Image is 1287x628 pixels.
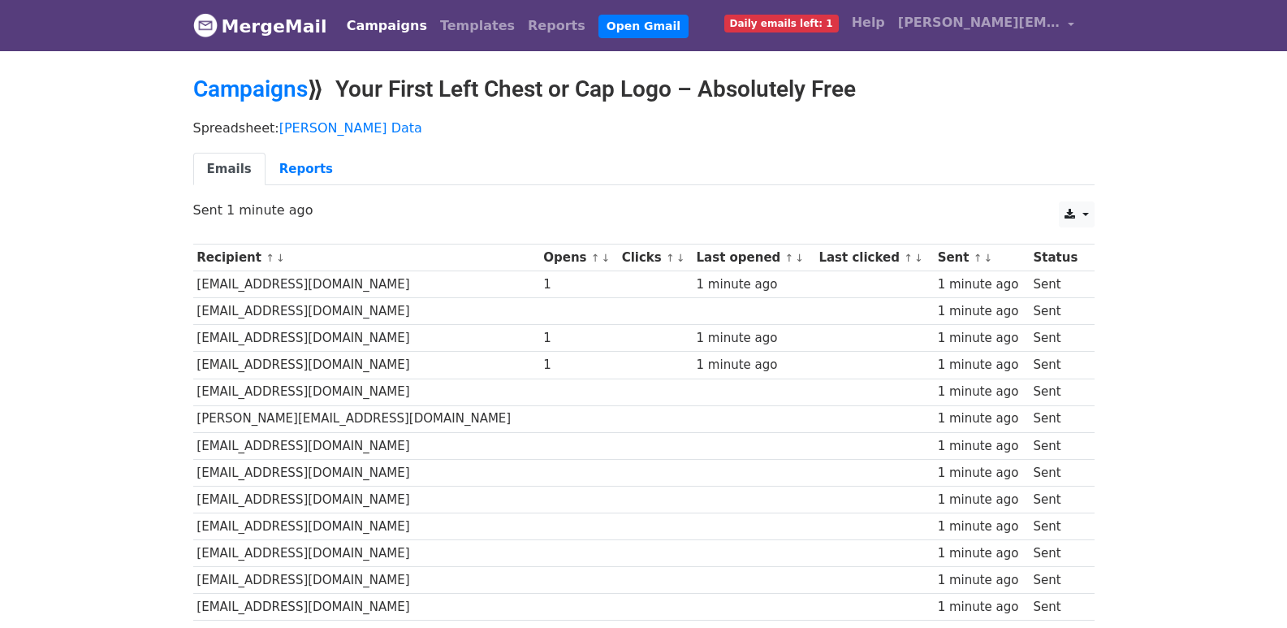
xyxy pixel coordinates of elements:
th: Last clicked [815,245,934,271]
img: MergeMail logo [193,13,218,37]
div: 1 [543,329,614,348]
span: Daily emails left: 1 [724,15,839,32]
div: 1 minute ago [938,544,1026,563]
p: Sent 1 minute ago [193,201,1095,219]
td: Sent [1030,567,1086,594]
td: [EMAIL_ADDRESS][DOMAIN_NAME] [193,459,540,486]
td: [EMAIL_ADDRESS][DOMAIN_NAME] [193,513,540,540]
a: ↓ [983,252,992,264]
td: [EMAIL_ADDRESS][DOMAIN_NAME] [193,486,540,513]
div: 1 minute ago [938,356,1026,375]
a: ↑ [974,252,983,264]
a: ↓ [914,252,923,264]
div: 1 minute ago [938,491,1026,509]
div: 1 minute ago [938,437,1026,456]
div: 1 minute ago [938,598,1026,617]
a: [PERSON_NAME][EMAIL_ADDRESS][DOMAIN_NAME] [892,6,1082,45]
a: Open Gmail [598,15,689,38]
a: ↓ [276,252,285,264]
td: [PERSON_NAME][EMAIL_ADDRESS][DOMAIN_NAME] [193,405,540,432]
th: Opens [539,245,617,271]
th: Last opened [693,245,815,271]
th: Clicks [618,245,693,271]
a: Campaigns [340,10,434,42]
td: Sent [1030,379,1086,405]
div: 1 minute ago [697,356,811,375]
a: MergeMail [193,9,327,43]
td: [EMAIL_ADDRESS][DOMAIN_NAME] [193,325,540,352]
a: ↑ [666,252,675,264]
a: Templates [434,10,521,42]
div: 1 [543,275,614,294]
div: 1 minute ago [938,518,1026,536]
div: 1 minute ago [938,409,1026,428]
a: [PERSON_NAME] Data [279,120,422,136]
a: ↑ [266,252,274,264]
div: 1 minute ago [938,329,1026,348]
div: 1 minute ago [938,302,1026,321]
td: Sent [1030,352,1086,379]
a: Campaigns [193,76,308,102]
a: ↑ [904,252,913,264]
div: 1 [543,356,614,375]
a: Daily emails left: 1 [718,6,845,39]
td: [EMAIL_ADDRESS][DOMAIN_NAME] [193,379,540,405]
div: 1 minute ago [697,275,811,294]
td: Sent [1030,298,1086,325]
a: Reports [521,10,592,42]
td: [EMAIL_ADDRESS][DOMAIN_NAME] [193,271,540,298]
td: [EMAIL_ADDRESS][DOMAIN_NAME] [193,540,540,567]
a: ↓ [676,252,685,264]
td: Sent [1030,459,1086,486]
td: [EMAIL_ADDRESS][DOMAIN_NAME] [193,567,540,594]
td: Sent [1030,325,1086,352]
iframe: Chat Widget [1206,550,1287,628]
td: Sent [1030,540,1086,567]
td: Sent [1030,432,1086,459]
div: 1 minute ago [938,464,1026,483]
td: [EMAIL_ADDRESS][DOMAIN_NAME] [193,352,540,379]
td: Sent [1030,594,1086,621]
div: 1 minute ago [938,275,1026,294]
th: Recipient [193,245,540,271]
td: Sent [1030,513,1086,540]
div: 1 minute ago [938,383,1026,401]
td: Sent [1030,405,1086,432]
p: Spreadsheet: [193,119,1095,136]
a: Help [845,6,892,39]
a: ↑ [785,252,794,264]
span: [PERSON_NAME][EMAIL_ADDRESS][DOMAIN_NAME] [898,13,1060,32]
th: Status [1030,245,1086,271]
div: 1 minute ago [697,329,811,348]
td: [EMAIL_ADDRESS][DOMAIN_NAME] [193,298,540,325]
td: [EMAIL_ADDRESS][DOMAIN_NAME] [193,432,540,459]
a: Emails [193,153,266,186]
a: Reports [266,153,347,186]
td: Sent [1030,271,1086,298]
h2: ⟫ Your First Left Chest or Cap Logo – Absolutely Free [193,76,1095,103]
td: [EMAIL_ADDRESS][DOMAIN_NAME] [193,594,540,621]
a: ↑ [591,252,600,264]
a: ↓ [601,252,610,264]
div: 1 minute ago [938,571,1026,590]
a: ↓ [795,252,804,264]
th: Sent [934,245,1030,271]
td: Sent [1030,486,1086,513]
